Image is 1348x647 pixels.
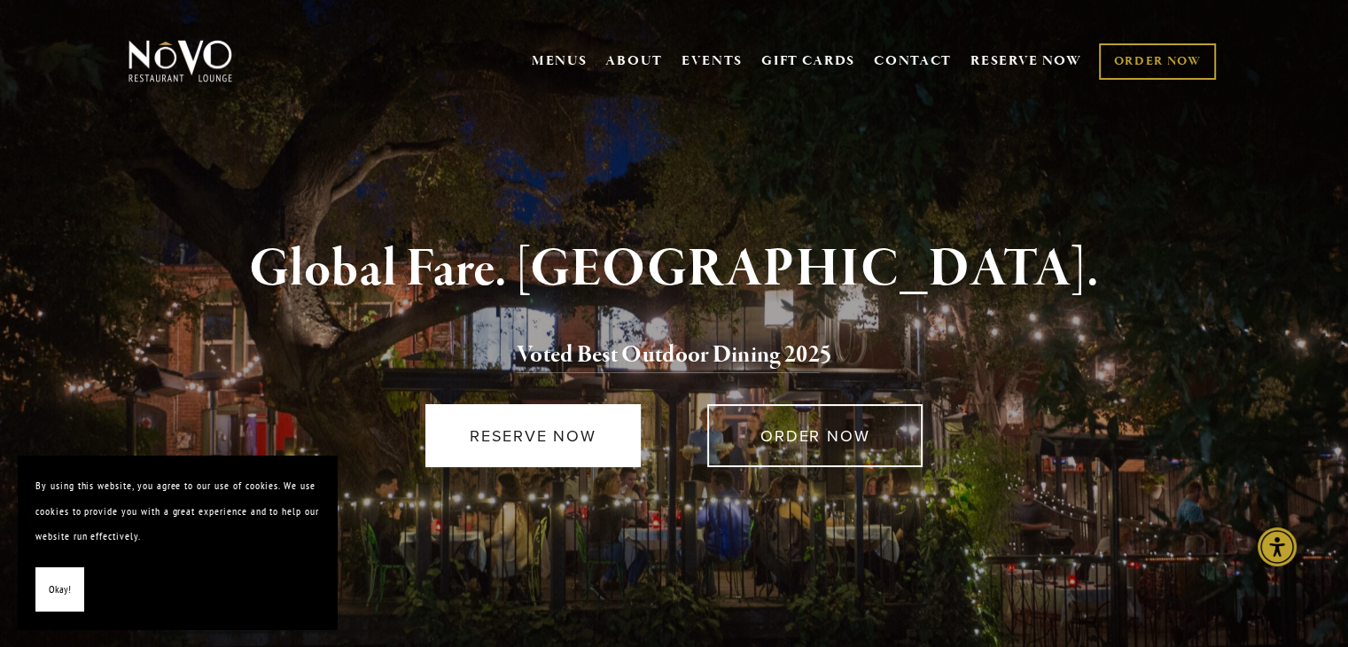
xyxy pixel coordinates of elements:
[874,44,952,78] a: CONTACT
[1258,527,1297,566] div: Accessibility Menu
[35,567,84,612] button: Okay!
[425,404,641,467] a: RESERVE NOW
[707,404,923,467] a: ORDER NOW
[761,44,855,78] a: GIFT CARDS
[35,473,319,550] p: By using this website, you agree to our use of cookies. We use cookies to provide you with a grea...
[682,52,743,70] a: EVENTS
[18,456,337,629] section: Cookie banner
[532,52,588,70] a: MENUS
[517,339,820,373] a: Voted Best Outdoor Dining 202
[125,39,236,83] img: Novo Restaurant &amp; Lounge
[1099,43,1215,80] a: ORDER NOW
[49,577,71,603] span: Okay!
[970,44,1082,78] a: RESERVE NOW
[249,236,1099,303] strong: Global Fare. [GEOGRAPHIC_DATA].
[158,337,1191,374] h2: 5
[605,52,663,70] a: ABOUT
